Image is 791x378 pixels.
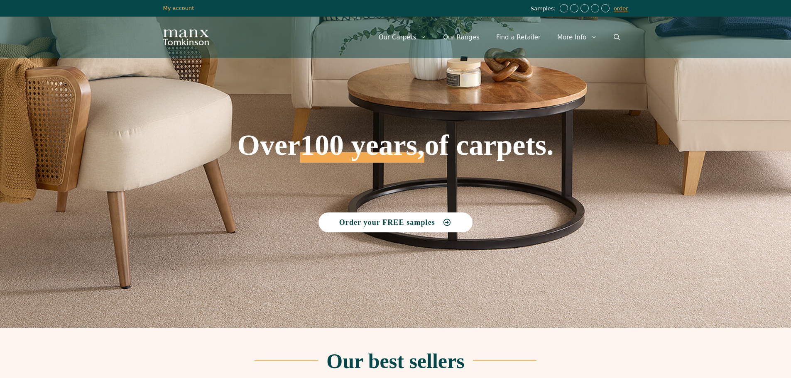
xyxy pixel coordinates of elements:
span: 100 years, [300,138,424,163]
a: Open Search Bar [605,25,628,50]
h1: Over of carpets. [163,71,628,163]
a: Order your FREE samples [318,212,473,232]
nav: Primary [370,25,628,50]
a: Our Ranges [435,25,488,50]
a: My account [163,5,194,11]
img: Manx Tomkinson [163,29,209,45]
a: More Info [549,25,605,50]
span: Order your FREE samples [339,219,435,226]
a: order [614,5,628,12]
h2: Our best sellers [326,351,464,371]
a: Our Carpets [370,25,435,50]
a: Find a Retailer [488,25,549,50]
span: Samples: [531,5,558,12]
